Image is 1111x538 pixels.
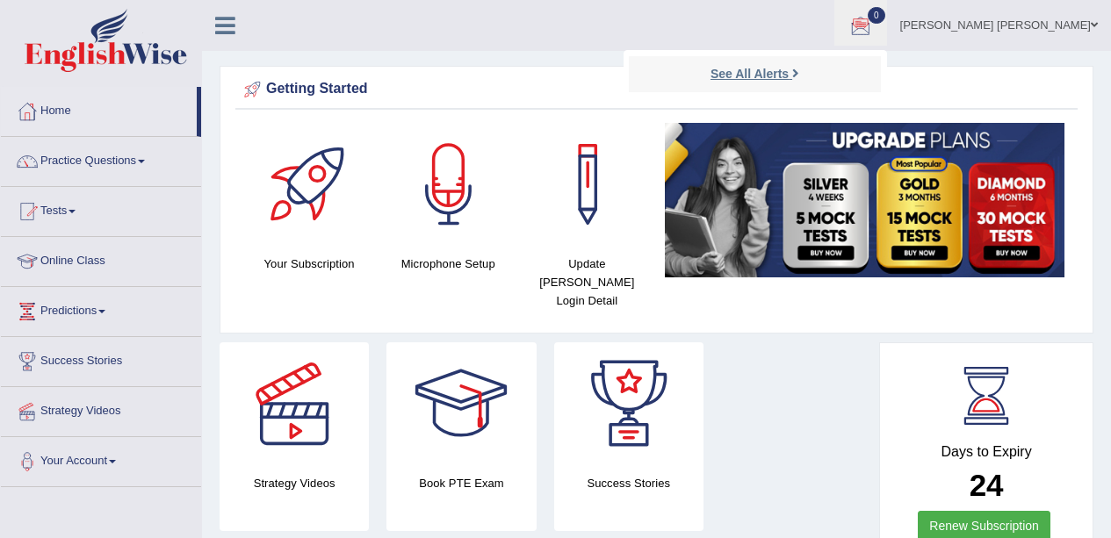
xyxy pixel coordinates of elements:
[1,337,201,381] a: Success Stories
[711,67,789,81] strong: See All Alerts
[1,237,201,281] a: Online Class
[249,255,370,273] h4: Your Subscription
[386,474,536,492] h4: Book PTE Exam
[387,255,509,273] h4: Microphone Setup
[970,468,1004,502] b: 24
[868,7,885,24] span: 0
[1,387,201,431] a: Strategy Videos
[240,76,1073,103] div: Getting Started
[1,187,201,231] a: Tests
[1,287,201,331] a: Predictions
[1,437,201,481] a: Your Account
[665,123,1064,277] img: small5.jpg
[220,474,369,492] h4: Strategy Videos
[899,444,1073,460] h4: Days to Expiry
[554,474,703,492] h4: Success Stories
[706,64,804,83] a: See All Alerts
[526,255,647,310] h4: Update [PERSON_NAME] Login Detail
[1,137,201,181] a: Practice Questions
[1,87,197,131] a: Home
